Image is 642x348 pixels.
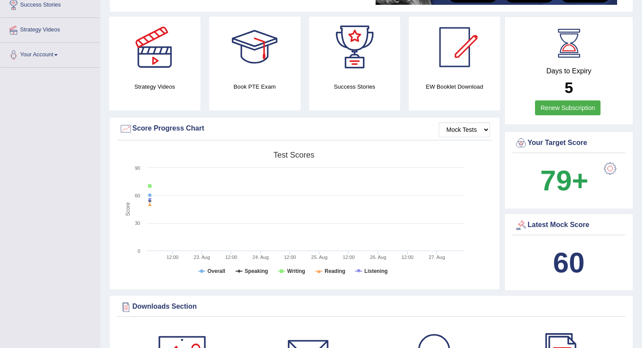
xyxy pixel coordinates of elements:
tspan: Score [125,202,131,216]
div: Score Progress Chart [119,122,490,135]
text: 90 [135,165,140,171]
tspan: Speaking [245,268,268,274]
tspan: Overall [207,268,225,274]
text: 30 [135,221,140,226]
tspan: Listening [364,268,387,274]
h4: Success Stories [309,82,400,91]
text: 60 [135,193,140,198]
tspan: Writing [287,268,305,274]
text: 12:00 [166,255,179,260]
h4: Days to Expiry [514,67,623,75]
text: 12:00 [401,255,414,260]
text: 12:00 [284,255,296,260]
div: Your Target Score [514,137,623,150]
a: Strategy Videos [0,18,100,40]
h4: EW Booklet Download [409,82,500,91]
tspan: Reading [324,268,345,274]
text: 12:00 [343,255,355,260]
tspan: Test scores [273,151,314,159]
text: 12:00 [225,255,238,260]
div: Latest Mock Score [514,219,623,232]
b: 79+ [540,165,588,196]
b: 60 [553,247,584,279]
tspan: 23. Aug [194,255,210,260]
h4: Book PTE Exam [209,82,300,91]
tspan: 27. Aug [429,255,445,260]
a: Your Account [0,43,100,65]
h4: Strategy Videos [109,82,200,91]
a: Renew Subscription [535,100,601,115]
text: 0 [138,248,140,254]
tspan: 26. Aug [370,255,386,260]
b: 5 [565,79,573,96]
tspan: 25. Aug [311,255,328,260]
div: Downloads Section [119,300,623,314]
tspan: 24. Aug [252,255,269,260]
